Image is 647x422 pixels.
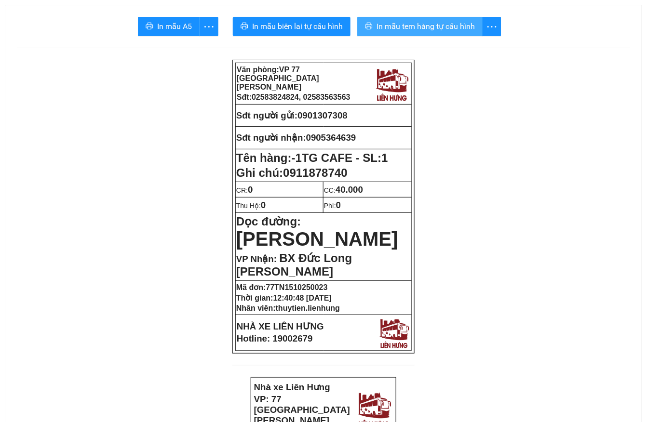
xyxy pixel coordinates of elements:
[237,66,319,91] span: VP 77 [GEOGRAPHIC_DATA][PERSON_NAME]
[236,202,266,210] span: Thu Hộ:
[266,283,328,291] span: 77TN1510250023
[40,63,105,73] strong: Phiếu gửi hàng
[236,304,340,312] strong: Nhân viên:
[236,132,306,143] strong: Sđt người nhận:
[236,228,398,250] span: [PERSON_NAME]
[276,304,340,312] span: thuytien.lienhung
[237,66,319,91] strong: Văn phòng:
[336,185,363,195] span: 40.000
[283,166,347,179] span: 0911878740
[3,17,99,59] strong: VP: 77 [GEOGRAPHIC_DATA][PERSON_NAME][GEOGRAPHIC_DATA]
[336,200,341,210] span: 0
[236,215,398,248] strong: Dọc đường:
[324,186,363,194] span: CC:
[138,17,200,36] button: printerIn mẫu A5
[365,22,373,31] span: printer
[236,283,328,291] strong: Mã đơn:
[292,151,388,164] span: -1TG CAFE - SL:
[233,17,350,36] button: printerIn mẫu biên lai tự cấu hình
[297,110,348,120] span: 0901307308
[146,22,153,31] span: printer
[3,5,80,15] strong: Nhà xe Liên Hưng
[357,17,483,36] button: printerIn mẫu tem hàng tự cấu hình
[237,93,350,101] strong: Sđt:
[236,254,277,264] span: VP Nhận:
[200,21,218,33] span: more
[237,333,313,343] strong: Hotline: 19002679
[377,20,475,32] span: In mẫu tem hàng tự cấu hình
[157,20,192,32] span: In mẫu A5
[236,294,332,302] strong: Thời gian:
[483,21,501,33] span: more
[324,202,341,210] span: Phí:
[248,185,253,195] span: 0
[273,294,332,302] span: 12:40:48 [DATE]
[254,382,330,392] strong: Nhà xe Liên Hưng
[377,316,411,349] img: logo
[236,251,352,278] span: BX Đức Long [PERSON_NAME]
[104,12,141,52] img: logo
[252,93,350,101] span: 02583824824, 02583563563
[236,166,348,179] span: Ghi chú:
[236,151,388,164] strong: Tên hàng:
[236,110,297,120] strong: Sđt người gửi:
[241,22,248,31] span: printer
[381,151,388,164] span: 1
[482,17,501,36] button: more
[261,200,266,210] span: 0
[374,66,410,102] img: logo
[306,132,356,143] span: 0905364639
[199,17,218,36] button: more
[236,186,253,194] span: CR:
[252,20,343,32] span: In mẫu biên lai tự cấu hình
[237,321,324,331] strong: NHÀ XE LIÊN HƯNG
